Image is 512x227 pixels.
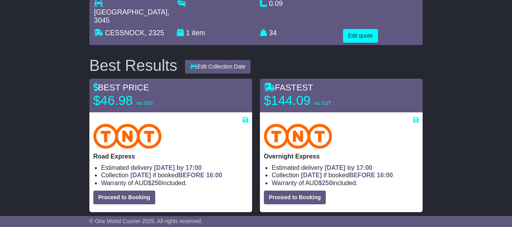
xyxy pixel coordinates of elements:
[272,179,419,187] li: Warranty of AUD included.
[206,172,222,178] span: 16:00
[186,29,190,37] span: 1
[94,8,169,25] span: , 3045
[322,180,332,186] span: 250
[93,124,162,149] img: TNT Domestic: Road Express
[93,153,248,160] p: Road Express
[154,164,202,171] span: [DATE] by 17:00
[101,179,248,187] li: Warranty of AUD included.
[105,29,145,37] span: CESSNOCK
[93,83,149,92] span: BEST PRICE
[151,180,162,186] span: 250
[301,172,393,178] span: if booked
[349,172,375,178] span: BEFORE
[314,101,331,106] span: inc GST
[264,153,419,160] p: Overnight Express
[94,8,167,16] span: [GEOGRAPHIC_DATA]
[136,101,153,106] span: inc GST
[145,29,164,37] span: , 2325
[101,164,248,171] li: Estimated delivery
[272,164,419,171] li: Estimated delivery
[264,83,313,92] span: FASTEST
[93,93,191,108] p: $46.98
[272,171,419,179] li: Collection
[318,180,332,186] span: $
[264,93,362,108] p: $144.09
[130,172,222,178] span: if booked
[185,60,251,74] button: Edit Collection Date
[85,57,182,74] div: Best Results
[325,164,372,171] span: [DATE] by 17:00
[264,124,332,149] img: TNT Domestic: Overnight Express
[93,191,155,204] button: Proceed to Booking
[343,29,378,43] button: Edit quote
[264,191,326,204] button: Proceed to Booking
[130,172,151,178] span: [DATE]
[192,29,205,37] span: item
[101,171,248,179] li: Collection
[178,172,205,178] span: BEFORE
[377,172,393,178] span: 16:00
[269,29,277,37] span: 34
[89,218,203,224] span: © One World Courier 2025. All rights reserved.
[148,180,162,186] span: $
[301,172,322,178] span: [DATE]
